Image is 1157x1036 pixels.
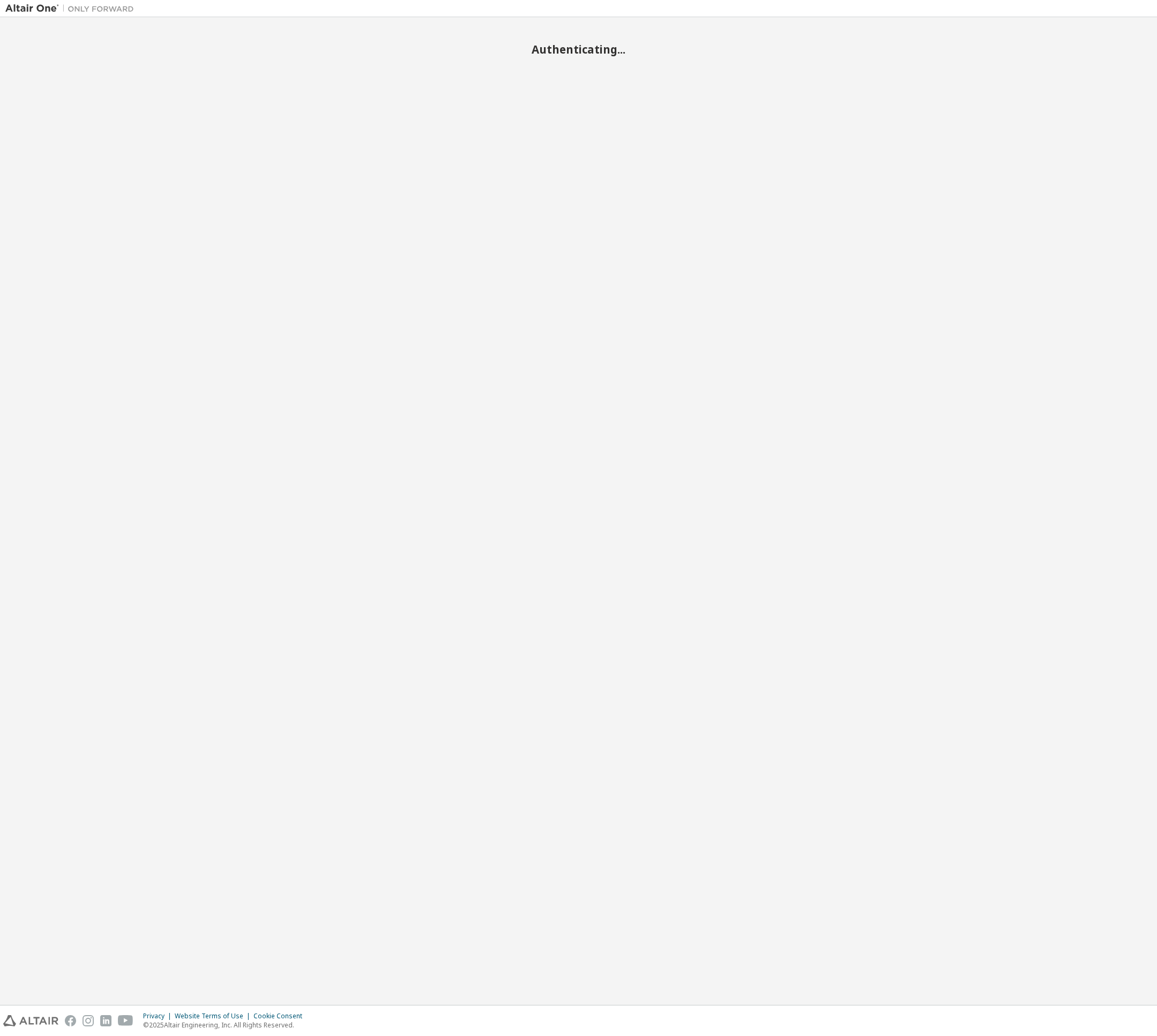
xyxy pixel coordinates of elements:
div: Cookie Consent [253,1012,309,1020]
img: instagram.svg [83,1015,94,1026]
div: Website Terms of Use [175,1012,253,1020]
img: facebook.svg [65,1015,76,1026]
h2: Authenticating... [5,42,1152,56]
img: altair_logo.svg [3,1015,58,1026]
img: Altair One [5,3,139,14]
img: linkedin.svg [100,1015,111,1026]
img: youtube.svg [118,1015,133,1026]
p: © 2025 Altair Engineering, Inc. All Rights Reserved. [143,1020,309,1030]
div: Privacy [143,1012,175,1020]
